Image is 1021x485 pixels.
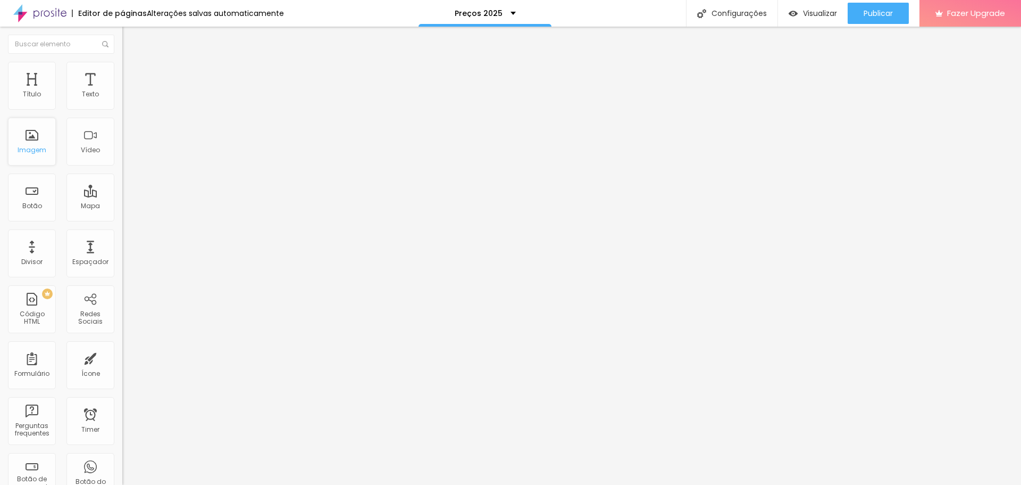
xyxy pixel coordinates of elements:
img: view-1.svg [789,9,798,18]
div: Redes Sociais [69,310,111,326]
div: Espaçador [72,258,108,266]
div: Botão [22,202,42,210]
span: Visualizar [803,9,837,18]
span: Fazer Upgrade [947,9,1005,18]
div: Ícone [81,370,100,377]
div: Perguntas frequentes [11,422,53,438]
div: Imagem [18,146,46,154]
iframe: Editor [122,27,1021,485]
button: Publicar [848,3,909,24]
p: Preços 2025 [455,10,503,17]
div: Divisor [21,258,43,266]
div: Formulário [14,370,49,377]
div: Código HTML [11,310,53,326]
div: Mapa [81,202,100,210]
button: Visualizar [778,3,848,24]
div: Vídeo [81,146,100,154]
div: Timer [81,426,99,433]
div: Alterações salvas automaticamente [147,10,284,17]
input: Buscar elemento [8,35,114,54]
div: Editor de páginas [72,10,147,17]
div: Texto [82,91,99,98]
img: Icone [697,9,706,18]
img: Icone [102,41,108,47]
div: Título [23,91,41,98]
span: Publicar [864,9,893,18]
